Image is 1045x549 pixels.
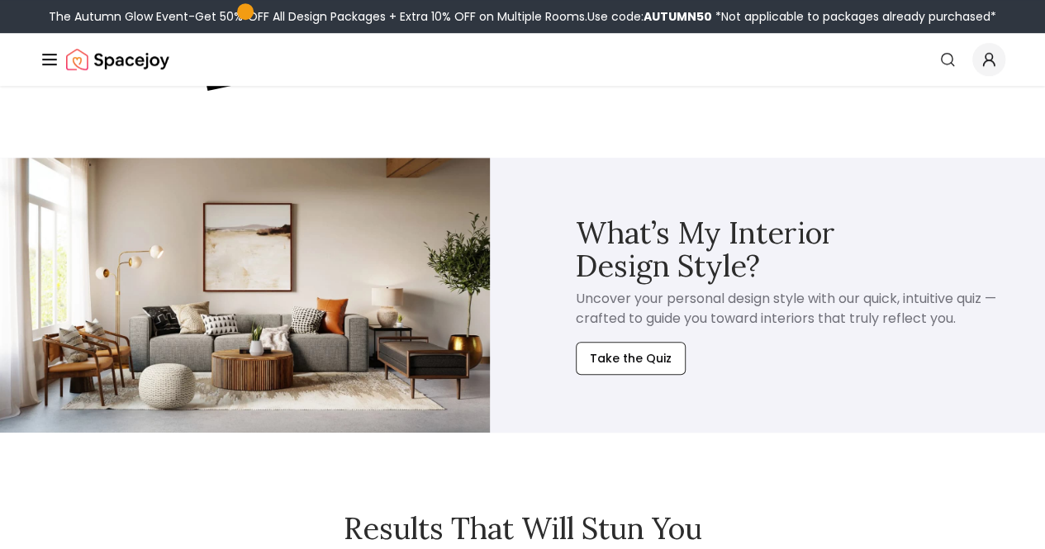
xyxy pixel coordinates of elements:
[40,512,1005,545] h2: Results that will stun you
[66,43,169,76] a: Spacejoy
[576,289,1026,329] p: Uncover your personal design style with our quick, intuitive quiz — crafted to guide you toward i...
[40,33,1005,86] nav: Global
[712,8,996,25] span: *Not applicable to packages already purchased*
[49,8,996,25] div: The Autumn Glow Event-Get 50% OFF All Design Packages + Extra 10% OFF on Multiple Rooms.
[576,342,686,375] button: Take the Quiz
[576,216,1026,282] h3: What’s My Interior Design Style?
[644,8,712,25] b: AUTUMN50
[66,43,169,76] img: Spacejoy Logo
[576,329,686,375] a: Take the Quiz
[587,8,712,25] span: Use code:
